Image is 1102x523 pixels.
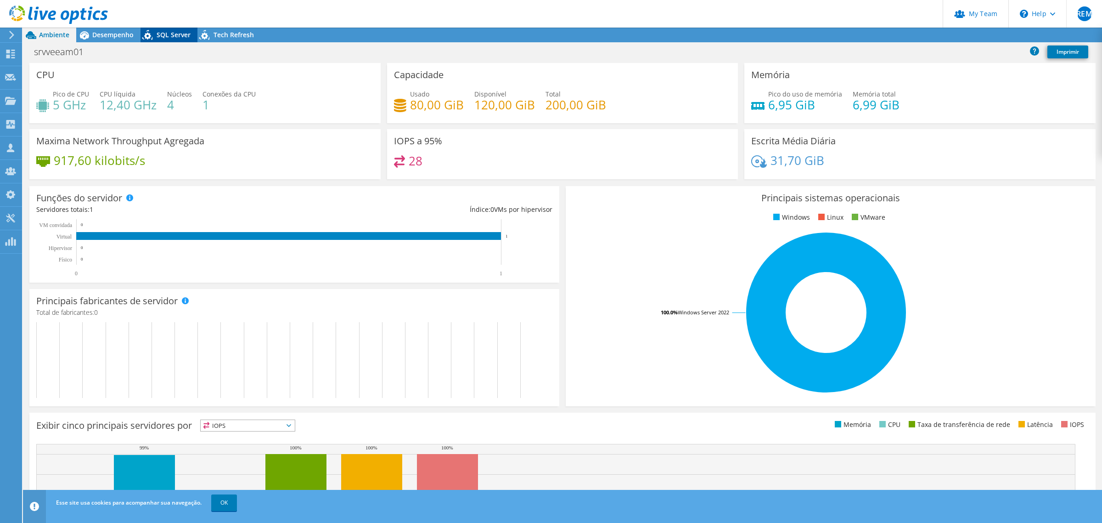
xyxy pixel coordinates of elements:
[768,90,842,98] span: Pico do uso de memória
[410,90,429,98] span: Usado
[768,100,842,110] h4: 6,95 GiB
[140,445,149,450] text: 99%
[36,205,294,215] div: Servidores totais:
[201,420,295,431] span: IOPS
[167,90,192,98] span: Núcleos
[39,30,69,39] span: Ambiente
[849,212,885,222] li: VMware
[545,90,561,98] span: Total
[771,212,810,222] li: Windows
[853,90,896,98] span: Memória total
[409,156,422,166] h4: 28
[75,270,78,277] text: 0
[1020,10,1028,18] svg: \n
[90,205,93,214] span: 1
[94,308,98,317] span: 0
[506,234,508,239] text: 1
[81,245,83,250] text: 0
[36,70,55,80] h3: CPU
[211,495,237,511] a: OK
[751,70,790,80] h3: Memória
[53,90,89,98] span: Pico de CPU
[365,445,377,450] text: 100%
[30,47,98,57] h1: srvveeam01
[59,256,72,263] tspan: Físico
[770,155,824,165] h4: 31,70 GiB
[1047,45,1088,58] a: Imprimir
[290,445,302,450] text: 100%
[36,307,552,318] h4: Total de fabricantes:
[53,100,89,110] h4: 5 GHz
[394,70,444,80] h3: Capacidade
[202,90,256,98] span: Conexões da CPU
[167,100,192,110] h4: 4
[751,136,836,146] h3: Escrita Média Diária
[853,100,900,110] h4: 6,99 GiB
[81,257,83,261] text: 0
[36,136,204,146] h3: Maxima Network Throughput Agregada
[81,222,83,227] text: 0
[573,193,1089,203] h3: Principais sistemas operacionais
[214,30,254,39] span: Tech Refresh
[49,245,72,251] text: Hipervisor
[56,499,202,506] span: Esse site usa cookies para acompanhar sua navegação.
[56,233,72,240] text: Virtual
[906,420,1010,430] li: Taxa de transferência de rede
[92,30,134,39] span: Desempenho
[490,205,494,214] span: 0
[1016,420,1053,430] li: Latência
[1077,6,1092,21] span: REM
[100,100,157,110] h4: 12,40 GHz
[202,100,256,110] h4: 1
[832,420,871,430] li: Memória
[500,270,502,277] text: 1
[474,90,506,98] span: Disponível
[661,309,678,316] tspan: 100.0%
[816,212,843,222] li: Linux
[36,193,122,203] h3: Funções do servidor
[54,155,145,165] h4: 917,60 kilobits/s
[678,309,729,316] tspan: Windows Server 2022
[394,136,442,146] h3: IOPS a 95%
[474,100,535,110] h4: 120,00 GiB
[1059,420,1084,430] li: IOPS
[877,420,900,430] li: CPU
[157,30,191,39] span: SQL Server
[100,90,135,98] span: CPU líquida
[39,222,72,228] text: VM convidada
[545,100,606,110] h4: 200,00 GiB
[410,100,464,110] h4: 80,00 GiB
[441,445,453,450] text: 100%
[294,205,552,215] div: Índice: VMs por hipervisor
[36,296,178,306] h3: Principais fabricantes de servidor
